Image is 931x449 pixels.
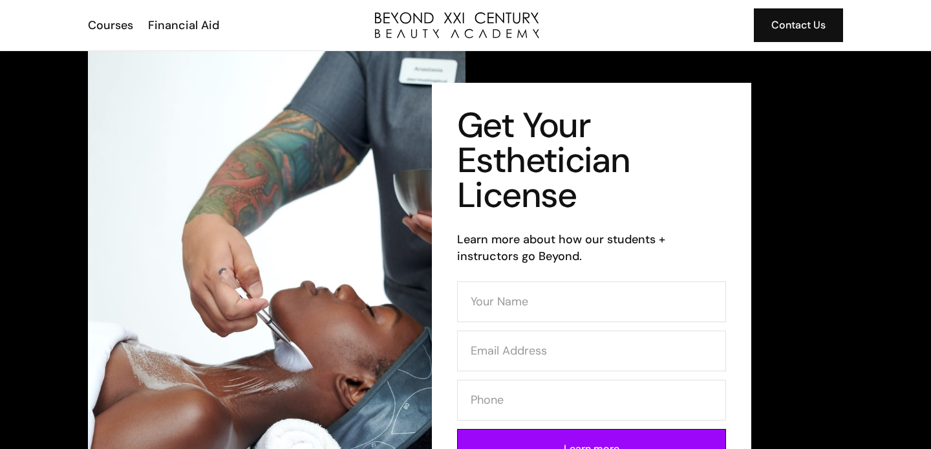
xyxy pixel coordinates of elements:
h1: Get Your Esthetician License [457,108,726,213]
a: home [375,12,539,38]
img: beyond logo [375,12,539,38]
a: Contact Us [754,8,843,42]
input: Your Name [457,281,726,322]
a: Financial Aid [140,17,226,34]
h6: Learn more about how our students + instructors go Beyond. [457,231,726,265]
a: Courses [80,17,140,34]
div: Courses [88,17,133,34]
div: Financial Aid [148,17,219,34]
input: Phone [457,380,726,421]
div: Contact Us [771,17,826,34]
input: Email Address [457,331,726,371]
